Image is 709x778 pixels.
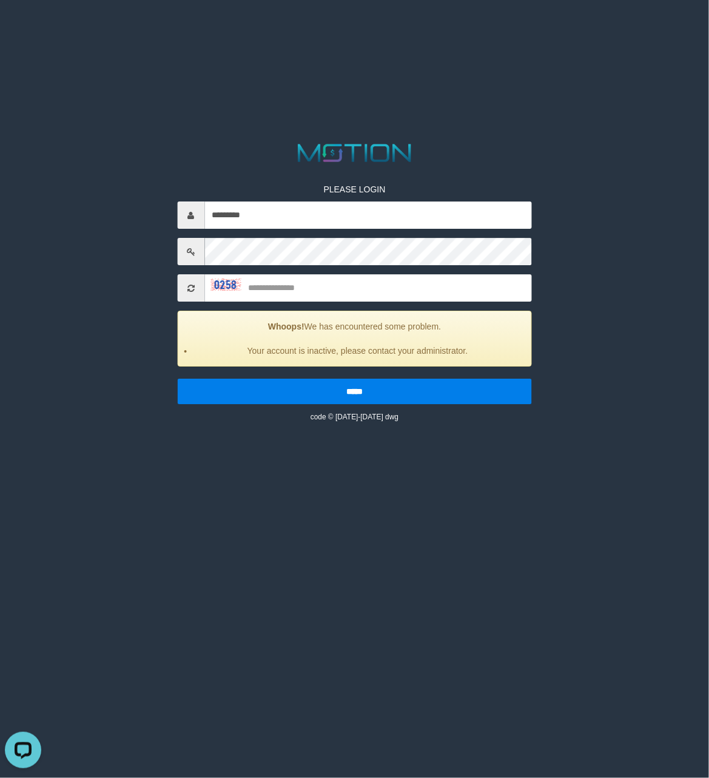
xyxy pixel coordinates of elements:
[311,413,398,421] small: code © [DATE]-[DATE] dwg
[292,141,417,165] img: MOTION_logo.png
[268,322,304,331] strong: Whoops!
[177,183,532,195] p: PLEASE LOGIN
[5,5,41,41] button: Open LiveChat chat widget
[210,279,241,291] img: captcha
[193,345,522,357] li: Your account is inactive, please contact your administrator.
[177,311,532,367] div: We has encountered some problem.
